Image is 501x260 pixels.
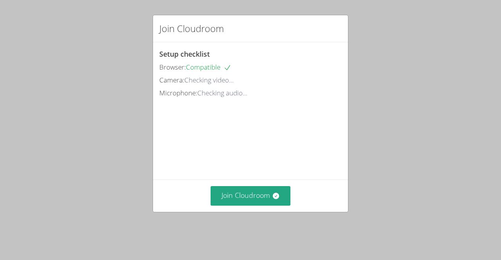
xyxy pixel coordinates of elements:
[159,22,224,36] h2: Join Cloudroom
[159,75,184,84] span: Camera:
[184,75,234,84] span: Checking video...
[159,63,186,72] span: Browser:
[211,186,291,205] button: Join Cloudroom
[186,63,231,72] span: Compatible
[197,88,247,97] span: Checking audio...
[159,88,197,97] span: Microphone:
[159,49,210,59] span: Setup checklist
